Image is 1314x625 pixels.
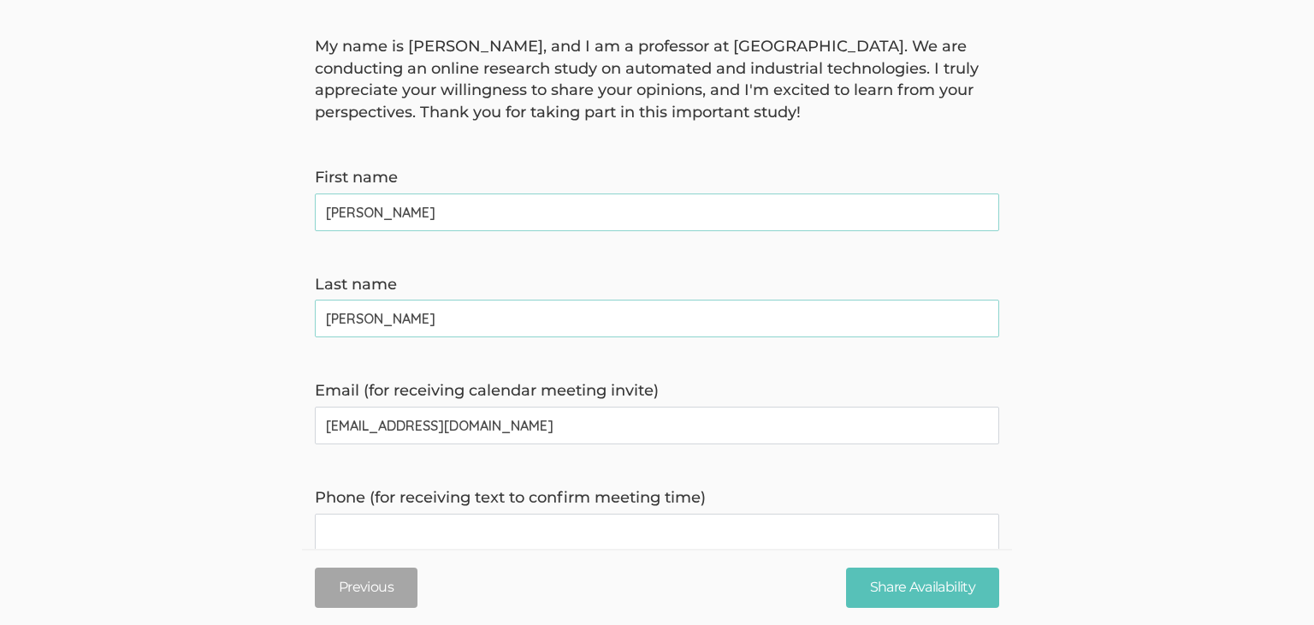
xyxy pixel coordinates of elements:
label: Email (for receiving calendar meeting invite) [315,380,999,402]
button: Previous [315,568,417,608]
div: My name is [PERSON_NAME], and I am a professor at [GEOGRAPHIC_DATA]. We are conducting an online ... [302,36,1012,124]
label: Last name [315,274,999,296]
label: First name [315,167,999,189]
input: Share Availability [846,568,999,608]
label: Phone (for receiving text to confirm meeting time) [315,487,999,509]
